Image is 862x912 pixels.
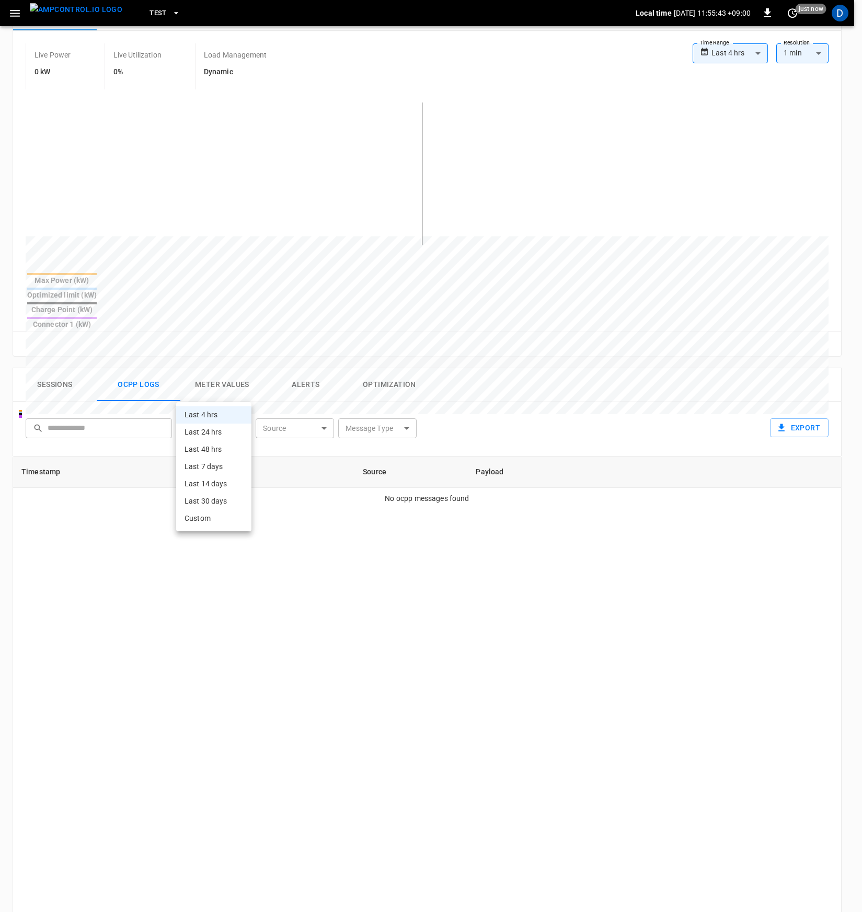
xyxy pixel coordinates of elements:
li: Last 14 days [176,475,251,493]
li: Last 30 days [176,493,251,510]
li: Last 4 hrs [176,406,251,424]
li: Custom [176,510,251,527]
li: Last 24 hrs [176,424,251,441]
li: Last 7 days [176,458,251,475]
li: Last 48 hrs [176,441,251,458]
